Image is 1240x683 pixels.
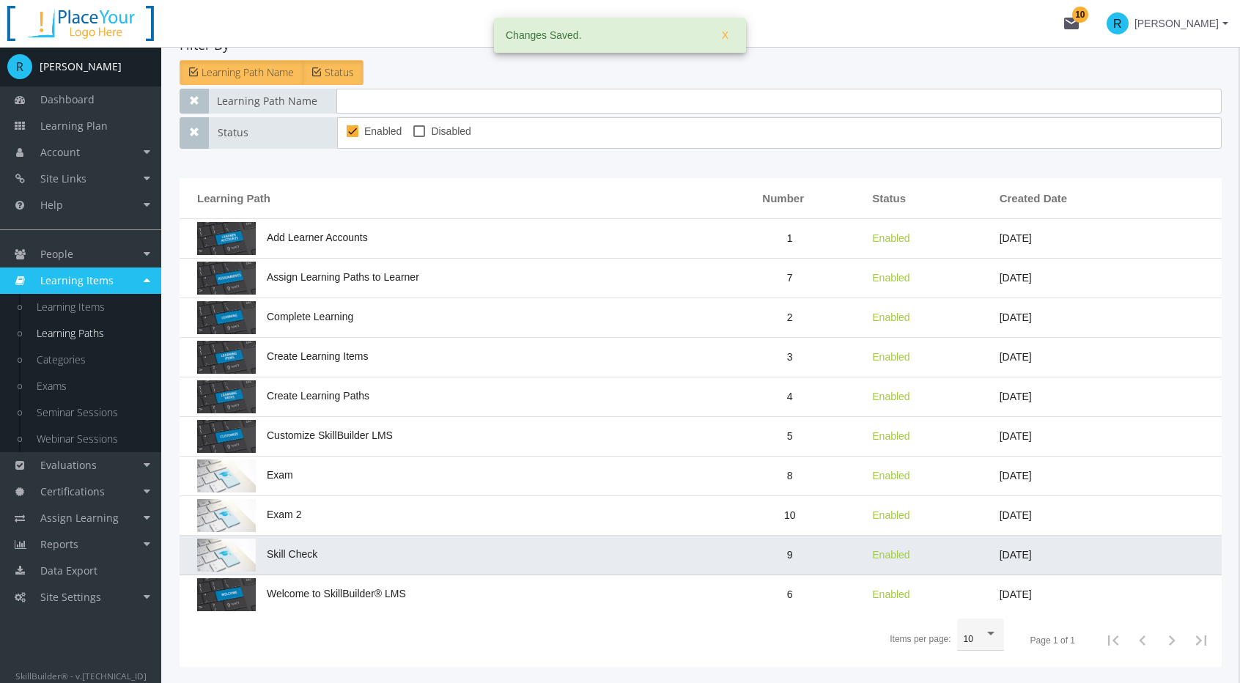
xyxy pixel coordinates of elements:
[1000,191,1081,206] div: Created Date
[872,588,909,600] span: Enabled
[787,351,793,363] span: 3
[209,117,337,149] span: Status
[872,470,909,481] span: Enabled
[197,509,301,520] span: Exam 2
[506,28,582,43] span: Changes Saved.
[872,272,909,284] span: Enabled
[872,351,909,363] span: Enabled
[197,390,369,402] span: Create Learning Paths
[872,311,909,323] span: Enabled
[40,171,86,185] span: Site Links
[872,549,909,561] span: Enabled
[872,391,909,402] span: Enabled
[22,399,161,426] a: Seminar Sessions
[208,89,336,114] span: Learning Path Name
[40,537,78,551] span: Reports
[787,549,793,561] span: 9
[1000,430,1032,442] span: Sept 3, 2025
[872,509,909,521] span: Enabled
[431,122,470,140] span: Disabled
[22,347,161,373] a: Categories
[197,232,368,243] span: Add Learner Accounts
[787,311,793,323] span: 2
[1000,588,1032,600] span: Sept 3, 2025
[197,429,393,441] span: Customize SkillBuilder LMS
[197,380,256,413] img: pathPicture.png
[710,22,740,48] button: X
[197,539,256,572] img: pathTile.jpg
[1000,191,1068,206] span: Created Date
[1000,470,1032,481] span: Sept 10, 2025
[787,391,793,402] span: 4
[40,484,105,498] span: Certifications
[197,420,256,453] img: pathPicture.png
[7,54,32,79] span: R
[197,459,256,492] img: pathTile.jpg
[22,373,161,399] a: Exams
[1030,635,1075,647] div: Page 1 of 1
[197,301,256,334] img: pathPicture.png
[202,65,294,79] span: Learning Path Name
[15,670,147,682] small: SkillBuilder® - v.[TECHNICAL_ID]
[890,633,951,646] div: Items per page:
[787,272,793,284] span: 7
[722,22,728,48] span: X
[22,426,161,452] a: Webinar Sessions
[197,311,353,322] span: Complete Learning
[197,191,284,206] div: Learning Path
[40,59,122,74] div: [PERSON_NAME]
[1134,10,1219,37] span: [PERSON_NAME]
[787,588,793,600] span: 6
[197,578,256,611] img: pathPicture.png
[872,191,906,206] span: Status
[197,262,256,295] img: pathPicture.png
[40,247,73,261] span: People
[197,341,256,374] img: pathPicture.png
[762,191,804,206] span: Number
[1000,272,1032,284] span: Sept 3, 2025
[40,92,95,106] span: Dashboard
[22,320,161,347] a: Learning Paths
[40,458,97,472] span: Evaluations
[40,198,63,212] span: Help
[787,430,793,442] span: 5
[40,590,101,604] span: Site Settings
[325,65,354,79] span: Status
[197,271,419,283] span: Assign Learning Paths to Learner
[1157,626,1187,655] button: Next page
[197,499,256,532] img: pathTile.jpg
[197,588,406,599] span: Welcome to SkillBuilder® LMS
[787,470,793,481] span: 8
[1107,12,1129,34] span: R
[1187,626,1216,655] button: Last page
[1000,391,1032,402] span: Sept 3, 2025
[180,38,1222,53] h4: Filter By
[784,509,796,521] span: 10
[787,232,793,244] span: 1
[40,511,119,525] span: Assign Learning
[40,145,80,159] span: Account
[197,350,369,362] span: Create Learning Items
[40,273,114,287] span: Learning Items
[762,191,817,206] div: Number
[872,430,909,442] span: Enabled
[964,635,997,645] mat-select: Items per page:
[1063,15,1080,32] mat-icon: mail
[872,232,909,244] span: Enabled
[1099,626,1128,655] button: First Page
[1000,232,1032,244] span: Sept 3, 2025
[1000,509,1032,521] span: Sept 10, 2025
[40,119,108,133] span: Learning Plan
[197,548,317,560] span: Skill Check
[197,222,256,255] img: pathPicture.png
[197,469,293,481] span: Exam
[1000,311,1032,323] span: Sept 3, 2025
[197,191,270,206] span: Learning Path
[22,294,161,320] a: Learning Items
[1000,549,1032,561] span: Sept 10, 2025
[1128,626,1157,655] button: Previous page
[40,564,97,577] span: Data Export
[1000,351,1032,363] span: Sept 3, 2025
[964,634,973,644] span: 10
[364,122,402,140] span: Enabled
